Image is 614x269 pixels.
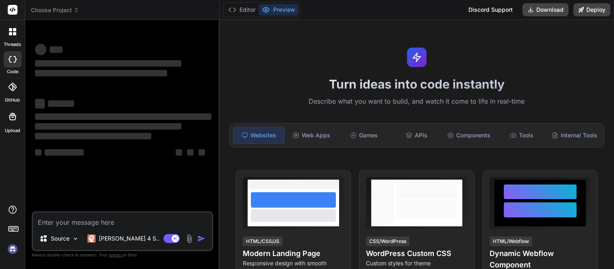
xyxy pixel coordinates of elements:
button: Deploy [573,3,610,16]
p: Source [51,234,70,243]
label: Upload [5,127,20,134]
h4: Modern Landing Page [243,248,344,259]
img: Pick Models [72,235,79,242]
span: ‌ [35,99,45,108]
span: privacy [109,252,124,257]
span: ‌ [35,60,181,67]
div: CSS/WordPress [366,236,409,246]
div: Internal Tools [549,127,601,144]
div: Web Apps [286,127,337,144]
span: ‌ [35,123,181,130]
button: Download [523,3,568,16]
div: Websites [233,127,285,144]
label: code [7,68,18,75]
span: ‌ [45,149,84,156]
span: ‌ [35,44,46,55]
div: Components [444,127,494,144]
span: ‌ [35,113,211,120]
span: ‌ [35,149,41,156]
div: Discord Support [464,3,518,16]
label: GitHub [5,97,20,104]
h1: Turn ideas into code instantly [224,77,609,91]
span: ‌ [50,46,63,53]
span: ‌ [176,149,182,156]
p: [PERSON_NAME] 4 S.. [99,234,159,243]
span: Choose Project [31,6,79,14]
div: HTML/Webflow [490,236,532,246]
img: signin [6,242,20,256]
h4: WordPress Custom CSS [366,248,467,259]
img: attachment [185,234,194,243]
div: APIs [391,127,442,144]
div: Games [339,127,390,144]
span: ‌ [35,70,167,76]
p: Always double-check its answers. Your in Bind [32,251,213,259]
span: ‌ [35,133,151,139]
span: ‌ [198,149,205,156]
div: HTML/CSS/JS [243,236,283,246]
span: ‌ [48,100,74,107]
p: Describe what you want to build, and watch it come to life in real-time [224,96,609,107]
button: Preview [259,4,298,15]
label: threads [4,41,21,48]
img: icon [197,234,205,243]
img: Claude 4 Sonnet [87,234,96,243]
div: Tools [496,127,547,144]
span: ‌ [187,149,194,156]
button: Editor [225,4,259,15]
